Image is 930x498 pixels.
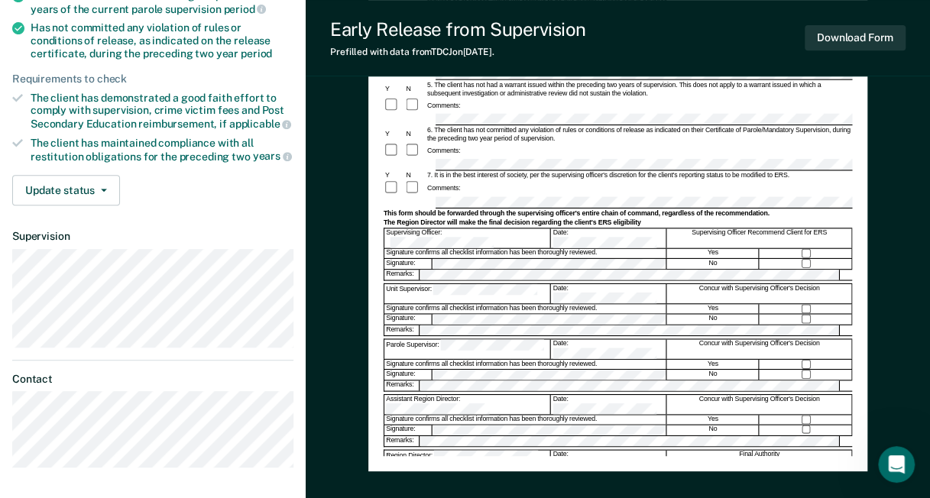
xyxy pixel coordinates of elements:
div: Final Authority [667,450,852,469]
div: Date: [551,228,666,247]
div: Date: [551,450,666,469]
div: Comments: [425,147,462,155]
div: Parole Supervisor: [384,339,550,358]
div: 7. It is in the best interest of society, per the supervising officer's discretion for the client... [425,172,851,180]
button: Update status [12,175,120,205]
div: Remarks: [384,380,420,390]
div: Concur with Supervising Officer's Decision [667,395,852,414]
div: Date: [551,284,666,303]
div: Remarks: [384,270,420,280]
span: period [223,3,266,15]
div: Comments: [425,184,462,192]
div: Signature: [384,425,432,435]
div: Remarks: [384,435,420,445]
div: Y [383,131,403,139]
div: Supervising Officer Recommend Client for ERS [667,228,852,247]
div: The client has demonstrated a good faith effort to comply with supervision, crime victim fees and... [31,92,293,131]
div: No [667,425,760,435]
dt: Supervision [12,230,293,243]
div: Supervising Officer: [384,228,550,247]
div: Date: [551,395,666,414]
span: years [253,150,292,162]
div: Region Director: [384,450,550,469]
div: N [404,85,425,93]
div: Signature: [384,259,432,269]
iframe: Intercom live chat [878,446,915,483]
div: N [404,172,425,180]
div: Signature confirms all checklist information has been thoroughly reviewed. [384,360,666,369]
div: Signature confirms all checklist information has been thoroughly reviewed. [384,304,666,313]
span: period [241,47,272,60]
div: Comments: [425,102,462,110]
div: Signature confirms all checklist information has been thoroughly reviewed. [384,248,666,257]
div: Y [383,172,403,180]
div: N [404,131,425,139]
div: Y [383,85,403,93]
div: No [667,314,760,324]
dt: Contact [12,373,293,386]
div: The client has maintained compliance with all restitution obligations for the preceding two [31,137,293,163]
div: Concur with Supervising Officer's Decision [667,339,852,358]
div: No [667,370,760,380]
div: Date: [551,339,666,358]
div: This form should be forwarded through the supervising officer's entire chain of command, regardle... [383,209,851,218]
div: Unit Supervisor: [384,284,550,303]
div: Yes [667,304,760,313]
div: Signature: [384,314,432,324]
div: Early Release from Supervision [330,18,586,40]
div: 5. The client has not had a warrant issued within the preceding two years of supervision. This do... [425,81,851,98]
div: Signature: [384,370,432,380]
div: Yes [667,415,760,424]
div: Assistant Region Director: [384,395,550,414]
div: Remarks: [384,325,420,335]
div: 6. The client has not committed any violation of rules or conditions of release as indicated on t... [425,126,851,143]
span: applicable [229,118,291,130]
div: Requirements to check [12,73,293,86]
div: Yes [667,248,760,257]
div: Yes [667,360,760,369]
div: Has not committed any violation of rules or conditions of release, as indicated on the release ce... [31,21,293,60]
div: Concur with Supervising Officer's Decision [667,284,852,303]
div: Signature confirms all checklist information has been thoroughly reviewed. [384,415,666,424]
div: Prefilled with data from TDCJ on [DATE] . [330,47,586,57]
div: The Region Director will make the final decision regarding the client's ERS eligibility [383,218,851,227]
div: No [667,259,760,269]
button: Download Form [805,25,906,50]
